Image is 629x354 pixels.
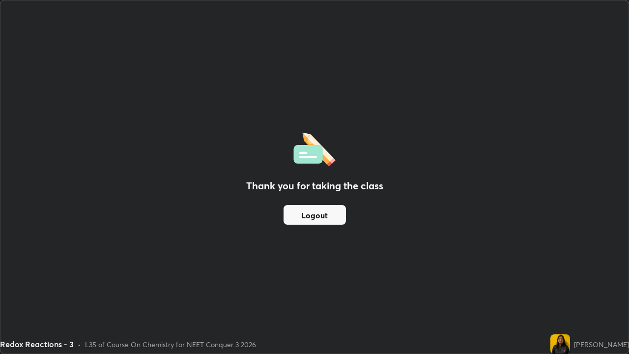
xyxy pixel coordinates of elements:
img: offlineFeedback.1438e8b3.svg [293,129,336,167]
div: • [78,339,81,350]
h2: Thank you for taking the class [246,178,383,193]
div: [PERSON_NAME] [574,339,629,350]
div: L35 of Course On Chemistry for NEET Conquer 3 2026 [85,339,256,350]
button: Logout [284,205,346,225]
img: 5601c98580164add983b3da7b044abd6.jpg [550,334,570,354]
